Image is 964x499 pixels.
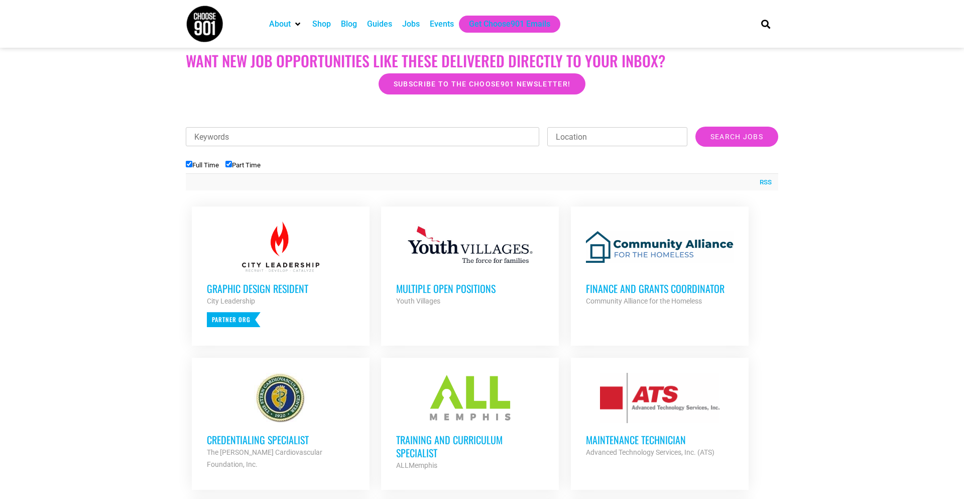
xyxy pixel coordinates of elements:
a: Maintenance Technician Advanced Technology Services, Inc. (ATS) [571,358,749,473]
a: Shop [312,18,331,30]
strong: City Leadership [207,297,255,305]
div: About [264,16,307,33]
strong: Advanced Technology Services, Inc. (ATS) [586,448,714,456]
p: Partner Org [207,312,261,327]
a: Guides [367,18,392,30]
a: Jobs [402,18,420,30]
h3: Multiple Open Positions [396,282,544,295]
a: Subscribe to the Choose901 newsletter! [379,73,585,94]
a: Multiple Open Positions Youth Villages [381,207,559,322]
input: Location [547,127,687,146]
input: Full Time [186,161,192,167]
a: About [269,18,291,30]
h3: Training and Curriculum Specialist [396,433,544,459]
strong: Community Alliance for the Homeless [586,297,702,305]
span: Subscribe to the Choose901 newsletter! [394,80,570,87]
h3: Credentialing Specialist [207,433,354,446]
a: Get Choose901 Emails [469,18,550,30]
a: Events [430,18,454,30]
h3: Maintenance Technician [586,433,734,446]
strong: Youth Villages [396,297,440,305]
input: Keywords [186,127,539,146]
a: Credentialing Specialist The [PERSON_NAME] Cardiovascular Foundation, Inc. [192,358,370,485]
a: Training and Curriculum Specialist ALLMemphis [381,358,559,486]
h3: Graphic Design Resident [207,282,354,295]
a: Graphic Design Resident City Leadership Partner Org [192,207,370,342]
nav: Main nav [264,16,744,33]
strong: The [PERSON_NAME] Cardiovascular Foundation, Inc. [207,448,322,468]
label: Part Time [225,161,261,169]
input: Part Time [225,161,232,167]
div: Search [758,16,774,32]
strong: ALLMemphis [396,461,437,469]
h2: Want New Job Opportunities like these Delivered Directly to your Inbox? [186,52,778,70]
input: Search Jobs [695,127,778,147]
label: Full Time [186,161,219,169]
a: RSS [755,177,772,187]
a: Finance and Grants Coordinator Community Alliance for the Homeless [571,207,749,322]
a: Blog [341,18,357,30]
h3: Finance and Grants Coordinator [586,282,734,295]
